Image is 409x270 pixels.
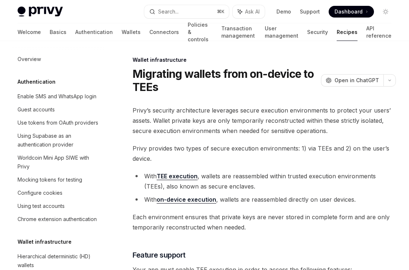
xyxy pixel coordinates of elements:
a: Chrome extension authentication [12,213,105,226]
a: Welcome [18,23,41,41]
div: Chrome extension authentication [18,215,97,224]
a: Connectors [149,23,179,41]
a: User management [265,23,298,41]
a: Guest accounts [12,103,105,116]
img: light logo [18,7,63,17]
a: Support [300,8,320,15]
div: Worldcoin Mini App SIWE with Privy [18,153,101,171]
a: Using Supabase as an authentication provider [12,129,105,151]
span: Privy provides two types of secure execution environments: 1) via TEEs and 2) on the user’s device. [133,143,396,164]
button: Search...⌘K [144,5,229,18]
button: Open in ChatGPT [321,74,383,87]
a: on-device execution [157,196,216,204]
a: Overview [12,53,105,66]
span: Open in ChatGPT [335,77,379,84]
div: Hierarchical deterministic (HD) wallets [18,252,101,270]
div: Enable SMS and WhatsApp login [18,92,96,101]
div: Wallet infrastructure [133,56,396,64]
a: Mocking tokens for testing [12,173,105,186]
h5: Wallet infrastructure [18,237,72,246]
a: Dashboard [329,6,374,18]
span: Dashboard [335,8,363,15]
a: Authentication [75,23,113,41]
div: Search... [158,7,179,16]
h1: Migrating wallets from on-device to TEEs [133,67,318,94]
a: Policies & controls [188,23,213,41]
a: Transaction management [221,23,256,41]
h5: Authentication [18,77,56,86]
a: Recipes [337,23,358,41]
a: Security [307,23,328,41]
div: Configure cookies [18,189,62,197]
div: Use tokens from OAuth providers [18,118,98,127]
a: Using test accounts [12,199,105,213]
span: Feature support [133,250,186,260]
a: Demo [276,8,291,15]
span: Each environment ensures that private keys are never stored in complete form and are only tempora... [133,212,396,232]
div: Overview [18,55,41,64]
a: Worldcoin Mini App SIWE with Privy [12,151,105,173]
li: With , wallets are reassembled directly on user devices. [133,194,396,205]
div: Using test accounts [18,202,65,210]
button: Ask AI [233,5,265,18]
button: Toggle dark mode [380,6,391,18]
a: TEE execution [157,172,198,180]
a: Wallets [122,23,141,41]
a: Configure cookies [12,186,105,199]
a: Basics [50,23,66,41]
div: Guest accounts [18,105,55,114]
a: API reference [366,23,391,41]
a: Use tokens from OAuth providers [12,116,105,129]
div: Using Supabase as an authentication provider [18,132,101,149]
span: ⌘ K [217,9,225,15]
div: Mocking tokens for testing [18,175,82,184]
a: Enable SMS and WhatsApp login [12,90,105,103]
li: With , wallets are reassembled within trusted execution environments (TEEs), also known as secure... [133,171,396,191]
span: Ask AI [245,8,260,15]
span: Privy’s security architecture leverages secure execution environments to protect your users’ asse... [133,105,396,136]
